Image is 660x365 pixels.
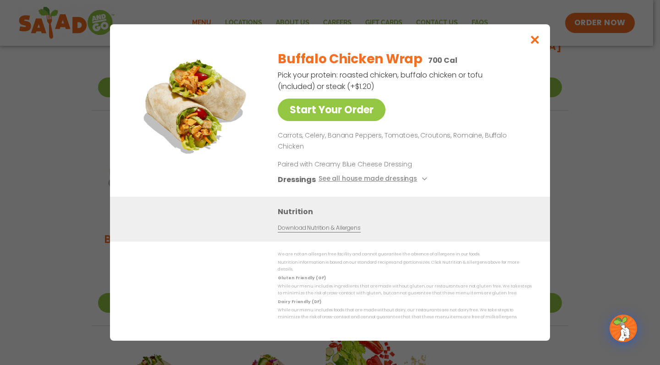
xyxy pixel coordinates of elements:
p: While our menu includes ingredients that are made without gluten, our restaurants are not gluten ... [278,283,532,297]
button: See all house made dressings [319,174,430,185]
p: Pick your protein: roasted chicken, buffalo chicken or tofu (included) or steak (+$1.20) [278,69,484,92]
p: Carrots, Celery, Banana Peppers, Tomatoes, Croutons, Romaine, Buffalo Chicken [278,130,528,152]
img: wpChatIcon [610,315,636,341]
a: Download Nutrition & Allergens [278,224,360,232]
h3: Dressings [278,174,316,185]
p: We are not an allergen free facility and cannot guarantee the absence of allergens in our foods. [278,251,532,258]
h2: Buffalo Chicken Wrap [278,50,422,69]
p: While our menu includes foods that are made without dairy, our restaurants are not dairy free. We... [278,307,532,321]
strong: Gluten Friendly (GF) [278,275,325,281]
img: Featured product photo for Buffalo Chicken Wrap [131,43,259,171]
p: Paired with Creamy Blue Cheese Dressing [278,160,447,169]
a: Start Your Order [278,99,385,121]
button: Close modal [520,24,550,55]
strong: Dairy Friendly (DF) [278,299,321,304]
p: 700 Cal [428,55,457,66]
p: Nutrition information is based on our standard recipes and portion sizes. Click Nutrition & Aller... [278,259,532,273]
h3: Nutrition [278,206,536,217]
